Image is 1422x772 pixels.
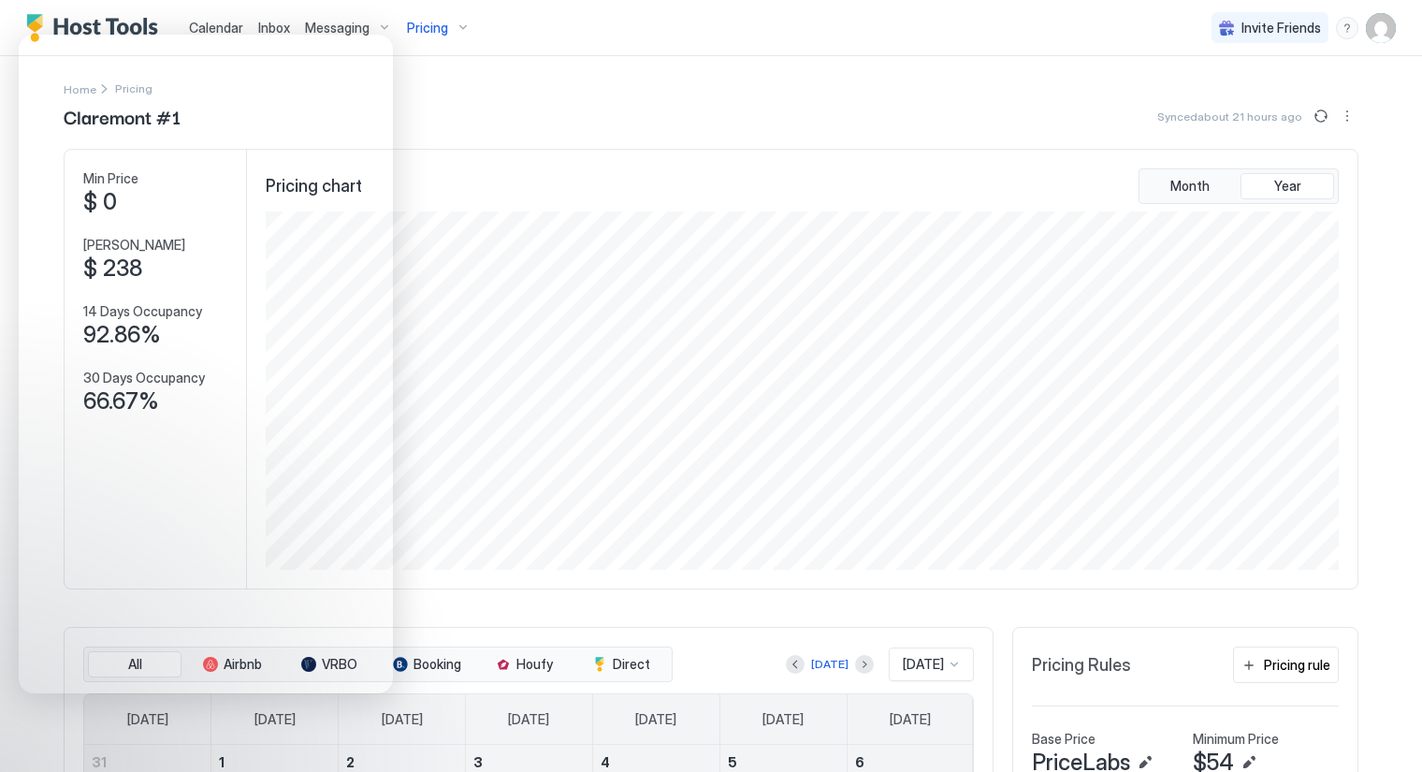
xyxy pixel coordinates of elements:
div: menu [1336,17,1358,39]
span: Direct [613,656,650,673]
a: Host Tools Logo [26,14,167,42]
a: Friday [744,694,822,745]
span: Minimum Price [1193,731,1279,748]
span: Booking [414,656,461,673]
span: Pricing Rules [1032,655,1131,677]
span: Inbox [258,20,290,36]
a: Monday [236,694,314,745]
span: Messaging [305,20,370,36]
span: 4 [601,754,610,770]
span: 3 [473,754,483,770]
span: 6 [855,754,864,770]
span: Pricing [407,20,448,36]
a: Saturday [871,694,950,745]
button: Month [1143,173,1237,199]
span: Month [1170,178,1210,195]
span: [DATE] [254,711,296,728]
span: Calendar [189,20,243,36]
div: menu [1336,105,1358,127]
a: Tuesday [363,694,442,745]
span: Year [1274,178,1301,195]
a: Thursday [617,694,695,745]
span: [DATE] [762,711,804,728]
span: [DATE] [890,711,931,728]
div: Pricing rule [1264,655,1330,675]
span: Invite Friends [1241,20,1321,36]
iframe: Intercom live chat [19,708,64,753]
span: [DATE] [635,711,676,728]
a: Inbox [258,18,290,37]
span: [DATE] [508,711,549,728]
span: Houfy [516,656,553,673]
button: Year [1241,173,1334,199]
span: Base Price [1032,731,1096,748]
span: 31 [92,754,107,770]
button: Sync prices [1310,105,1332,127]
a: Sunday [109,694,187,745]
div: tab-group [1139,168,1339,204]
iframe: Intercom live chat [19,35,393,693]
a: Calendar [189,18,243,37]
span: 1 [219,754,225,770]
span: [DATE] [903,656,944,673]
a: Wednesday [489,694,568,745]
div: [DATE] [811,656,849,673]
span: 2 [346,754,355,770]
span: Synced about 21 hours ago [1157,109,1302,124]
button: Houfy [477,651,571,677]
button: Direct [574,651,668,677]
button: More options [1336,105,1358,127]
button: Pricing rule [1233,647,1339,683]
button: Next month [855,655,874,674]
div: User profile [1366,13,1396,43]
button: Previous month [786,655,805,674]
span: [DATE] [127,711,168,728]
span: [DATE] [382,711,423,728]
span: 5 [728,754,737,770]
button: [DATE] [808,653,851,676]
button: Booking [380,651,473,677]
